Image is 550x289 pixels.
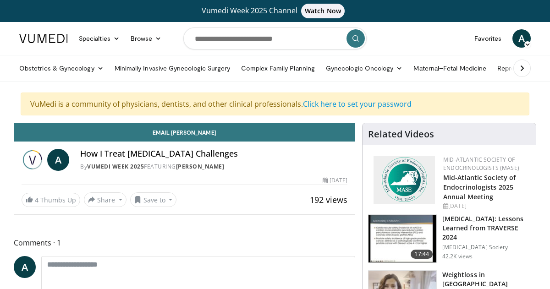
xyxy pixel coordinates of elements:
[368,129,434,140] h4: Related Videos
[408,59,492,77] a: Maternal–Fetal Medicine
[443,173,516,201] a: Mid-Atlantic Society of Endocrinologists 2025 Annual Meeting
[21,93,529,115] div: VuMedi is a community of physicians, dentists, and other clinical professionals.
[22,193,80,207] a: 4 Thumbs Up
[368,214,530,263] a: 17:44 [MEDICAL_DATA]: Lessons Learned from TRAVERSE 2024 [MEDICAL_DATA] Society 42.2K views
[14,237,355,249] span: Comments 1
[368,215,436,262] img: 1317c62a-2f0d-4360-bee0-b1bff80fed3c.150x105_q85_crop-smart_upscale.jpg
[80,163,347,171] div: By FEATURING
[442,214,530,242] h3: [MEDICAL_DATA]: Lessons Learned from TRAVERSE 2024
[130,192,177,207] button: Save to
[80,149,347,159] h4: How I Treat [MEDICAL_DATA] Challenges
[73,29,125,48] a: Specialties
[443,156,519,172] a: Mid-Atlantic Society of Endocrinologists (MASE)
[109,59,236,77] a: Minimally Invasive Gynecologic Surgery
[87,163,144,170] a: Vumedi Week 2025
[310,194,347,205] span: 192 views
[84,192,126,207] button: Share
[374,156,435,204] img: f382488c-070d-4809-84b7-f09b370f5972.png.150x105_q85_autocrop_double_scale_upscale_version-0.2.png
[125,29,167,48] a: Browse
[176,163,225,170] a: [PERSON_NAME]
[512,29,531,48] a: A
[21,4,529,18] a: Vumedi Week 2025 ChannelWatch Now
[183,27,367,49] input: Search topics, interventions
[301,4,345,18] span: Watch Now
[22,149,44,171] img: Vumedi Week 2025
[14,123,355,142] a: Email [PERSON_NAME]
[442,244,530,251] p: [MEDICAL_DATA] Society
[411,250,433,259] span: 17:44
[14,256,36,278] a: A
[19,34,68,43] img: VuMedi Logo
[35,196,38,204] span: 4
[443,202,528,210] div: [DATE]
[323,176,347,185] div: [DATE]
[442,253,473,260] p: 42.2K views
[236,59,320,77] a: Complex Family Planning
[320,59,408,77] a: Gynecologic Oncology
[442,270,530,289] h3: Weightloss in [GEOGRAPHIC_DATA]
[303,99,412,109] a: Click here to set your password
[47,149,69,171] a: A
[14,59,109,77] a: Obstetrics & Gynecology
[469,29,507,48] a: Favorites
